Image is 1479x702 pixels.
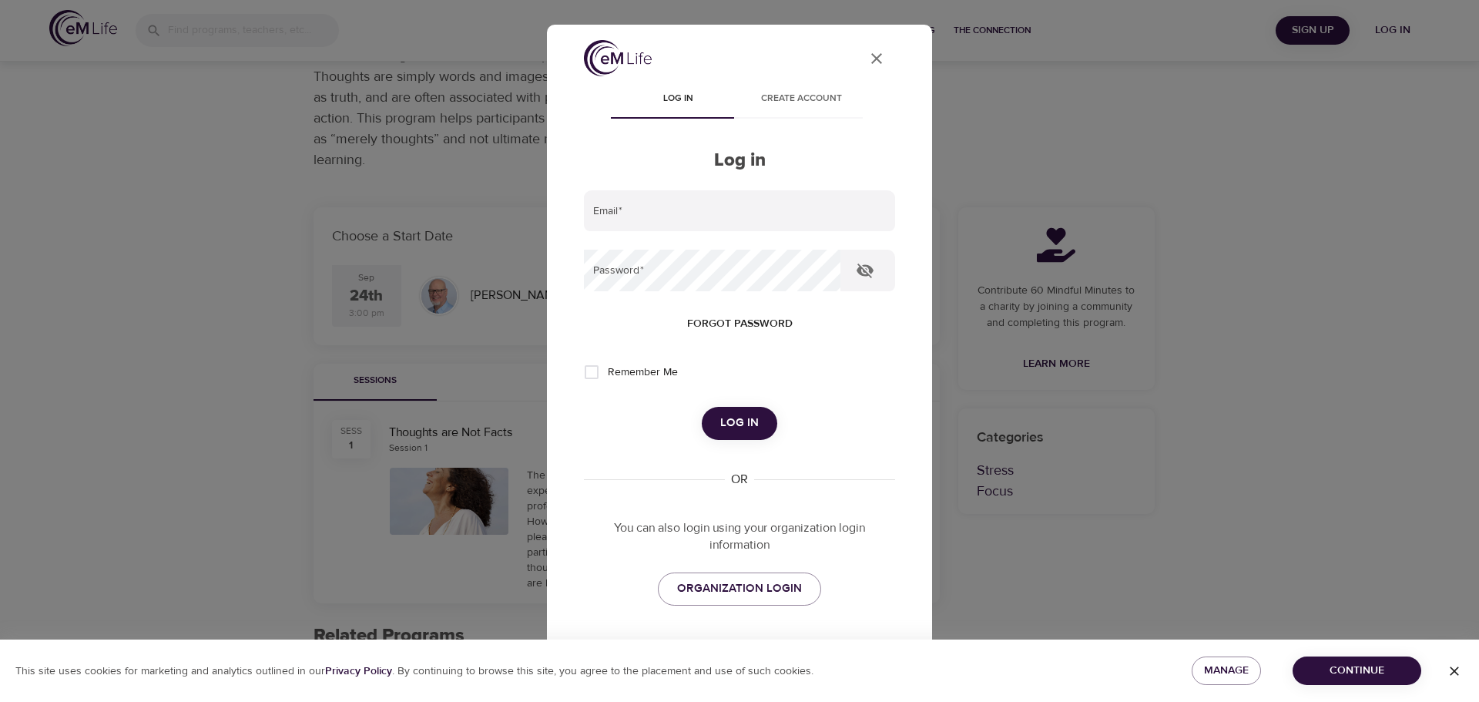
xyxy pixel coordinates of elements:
img: logo [584,40,652,76]
span: Manage [1204,661,1249,680]
span: Remember Me [608,364,678,381]
span: ORGANIZATION LOGIN [677,579,802,599]
div: OR [725,471,754,489]
span: Log in [720,413,759,433]
span: Log in [625,91,730,107]
span: Create account [749,91,854,107]
div: disabled tabs example [584,82,895,119]
h2: Log in [584,149,895,172]
button: Forgot password [681,310,799,338]
span: Forgot password [687,314,793,334]
p: You can also login using your organization login information [584,519,895,555]
a: ORGANIZATION LOGIN [658,573,821,605]
button: Log in [702,407,777,439]
b: Privacy Policy [325,664,392,678]
span: Continue [1305,661,1409,680]
button: close [858,40,895,77]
